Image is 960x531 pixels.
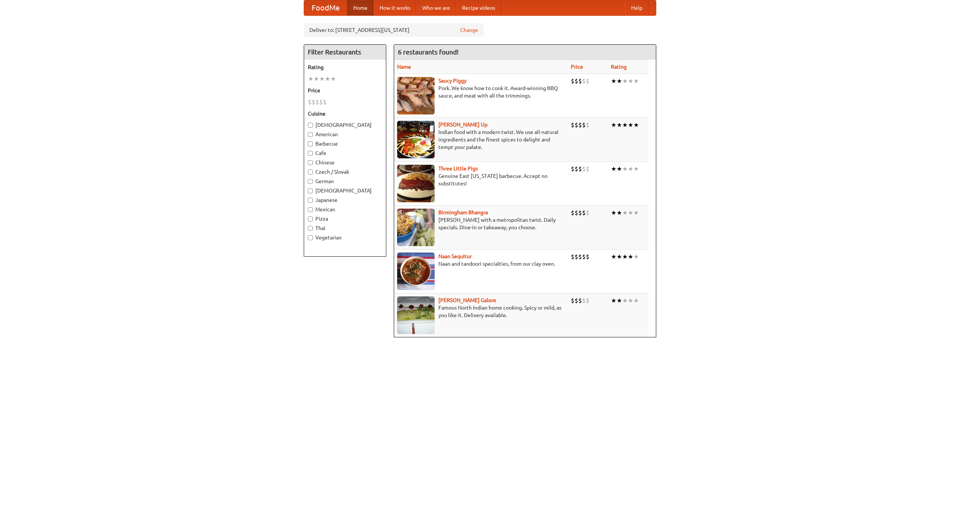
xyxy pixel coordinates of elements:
[308,226,313,231] input: Thai
[308,234,382,241] label: Vegetarian
[308,215,382,223] label: Pizza
[315,98,319,106] li: $
[633,121,639,129] li: ★
[397,253,435,290] img: naansequitur.jpg
[397,121,435,158] img: curryup.jpg
[308,151,313,156] input: Cafe
[373,0,416,15] a: How it works
[397,216,565,231] p: [PERSON_NAME] with a metropolitan twist. Daily specials. Dine-in or takeaway, you choose.
[571,165,574,173] li: $
[611,77,616,85] li: ★
[308,178,382,185] label: German
[571,121,574,129] li: $
[308,132,313,137] input: American
[633,253,639,261] li: ★
[304,45,386,60] h4: Filter Restaurants
[438,253,472,259] a: Naan Sequitur
[611,296,616,305] li: ★
[628,296,633,305] li: ★
[398,48,459,56] ng-pluralize: 6 restaurants found!
[397,64,411,70] a: Name
[578,209,582,217] li: $
[574,165,578,173] li: $
[586,165,589,173] li: $
[582,296,586,305] li: $
[622,77,628,85] li: ★
[308,75,313,83] li: ★
[622,121,628,129] li: ★
[308,159,382,166] label: Chinese
[308,235,313,240] input: Vegetarian
[622,253,628,261] li: ★
[616,121,622,129] li: ★
[308,196,382,204] label: Japanese
[397,165,435,202] img: littlepigs.jpg
[397,209,435,246] img: bhangra.jpg
[304,23,484,37] div: Deliver to: [STREET_ADDRESS][US_STATE]
[323,98,327,106] li: $
[308,98,312,106] li: $
[611,165,616,173] li: ★
[456,0,501,15] a: Recipe videos
[397,128,565,151] p: Indian food with a modern twist. We use all-natural ingredients and the finest spices to delight ...
[397,84,565,99] p: Pork. We know how to cook it. Award-winning BBQ sauce, and meat with all the trimmings.
[416,0,456,15] a: Who we are
[616,165,622,173] li: ★
[308,140,382,147] label: Barbecue
[304,0,347,15] a: FoodMe
[438,209,488,215] a: Birmingham Bhangra
[308,160,313,165] input: Chinese
[582,165,586,173] li: $
[438,165,478,171] a: Three Little Pigs
[622,209,628,217] li: ★
[571,296,574,305] li: $
[582,253,586,261] li: $
[574,209,578,217] li: $
[308,198,313,203] input: Japanese
[628,209,633,217] li: ★
[312,98,315,106] li: $
[347,0,373,15] a: Home
[397,260,565,268] p: Naan and tandoori specialties, from our clay oven.
[633,296,639,305] li: ★
[308,217,313,221] input: Pizza
[586,253,589,261] li: $
[616,296,622,305] li: ★
[611,64,627,70] a: Rating
[308,206,382,213] label: Mexican
[582,209,586,217] li: $
[308,207,313,212] input: Mexican
[397,296,435,334] img: currygalore.jpg
[308,168,382,176] label: Czech / Slovak
[578,165,582,173] li: $
[308,87,382,94] h5: Price
[628,77,633,85] li: ★
[438,122,487,128] b: [PERSON_NAME] Up
[574,77,578,85] li: $
[397,304,565,319] p: Famous North Indian home cooking. Spicy or mild, as you like it. Delivery available.
[616,209,622,217] li: ★
[308,123,313,128] input: [DEMOGRAPHIC_DATA]
[628,253,633,261] li: ★
[586,296,589,305] li: $
[571,77,574,85] li: $
[308,63,382,71] h5: Rating
[319,98,323,106] li: $
[628,165,633,173] li: ★
[308,141,313,146] input: Barbecue
[611,253,616,261] li: ★
[308,131,382,138] label: American
[578,77,582,85] li: $
[438,78,466,84] b: Saucy Piggy
[313,75,319,83] li: ★
[625,0,648,15] a: Help
[308,121,382,129] label: [DEMOGRAPHIC_DATA]
[308,179,313,184] input: German
[397,77,435,114] img: saucy.jpg
[438,297,496,303] a: [PERSON_NAME] Galore
[582,121,586,129] li: $
[571,253,574,261] li: $
[628,121,633,129] li: ★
